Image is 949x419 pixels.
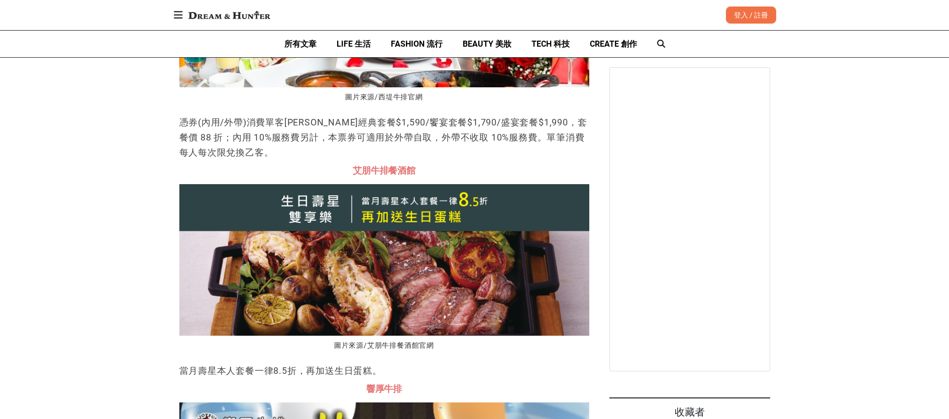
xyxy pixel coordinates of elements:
span: BEAUTY 美妝 [463,39,511,49]
img: 2025生日優惠餐廳，8月壽星優惠慶祝生日訂起來，當月壽星優惠&當日壽星免費一次看 [179,184,589,336]
span: 響厚牛排 [366,383,402,394]
span: CREATE 創作 [590,39,637,49]
span: 收藏者 [675,406,705,418]
figcaption: 圖片來源/艾朋牛排餐酒館官網 [179,336,589,355]
a: CREATE 創作 [590,31,637,57]
div: 登入 / 註冊 [726,7,776,24]
a: 所有文章 [284,31,317,57]
a: TECH 科技 [532,31,570,57]
a: LIFE 生活 [337,31,371,57]
p: 憑券(內用/外帶)消費單客[PERSON_NAME]經典套餐$1,590/饗宴套餐$1,790/盛宴套餐$1,990，套餐價 88 折；內用 10%服務費另計，本票券可適用於外帶自取，外帶不收取... [179,115,589,160]
figcaption: 圖片來源/西堤牛排官網 [179,87,589,107]
span: TECH 科技 [532,39,570,49]
a: FASHION 流行 [391,31,443,57]
img: Dream & Hunter [183,6,275,24]
span: 艾朋牛排餐酒館 [353,165,415,176]
span: 所有文章 [284,39,317,49]
a: BEAUTY 美妝 [463,31,511,57]
p: 當月壽星本人套餐一律8.5折，再加送生日蛋糕。 [179,363,589,378]
span: LIFE 生活 [337,39,371,49]
span: FASHION 流行 [391,39,443,49]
